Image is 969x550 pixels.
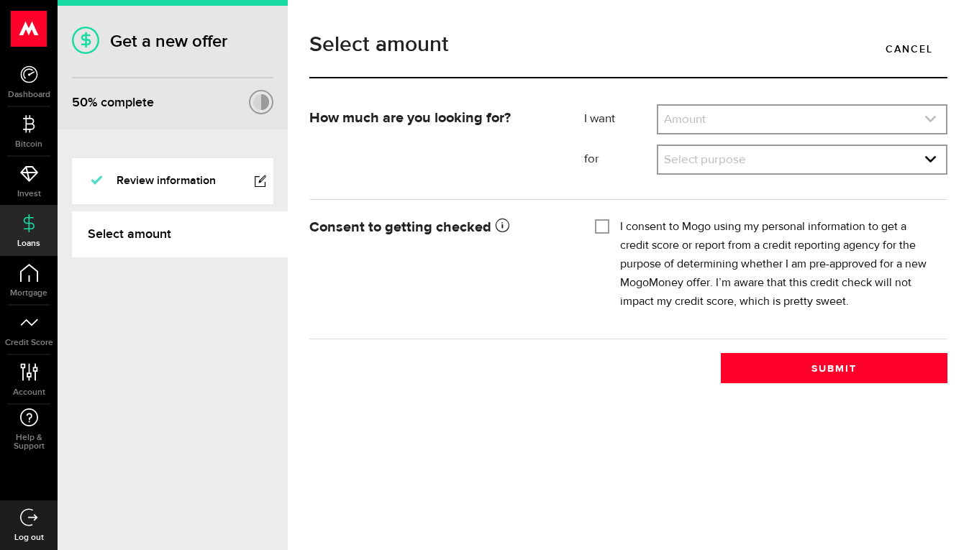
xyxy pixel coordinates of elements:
[72,31,273,52] h1: Get a new offer
[72,158,273,204] a: Review information
[658,146,946,173] a: expand select
[309,34,947,55] h1: Select amount
[595,218,609,232] input: I consent to Mogo using my personal information to get a credit score or report from a credit rep...
[309,111,511,125] strong: How much are you looking for?
[72,90,154,116] div: % complete
[871,34,947,64] a: Cancel
[72,95,88,110] span: 50
[620,218,937,311] label: I consent to Mogo using my personal information to get a credit score or report from a credit rep...
[12,6,55,49] button: Open LiveChat chat widget
[584,151,657,168] label: for
[309,220,509,234] strong: Consent to getting checked
[72,211,288,257] a: Select amount
[658,106,946,133] a: expand select
[721,353,947,383] button: Submit
[584,111,657,128] label: I want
